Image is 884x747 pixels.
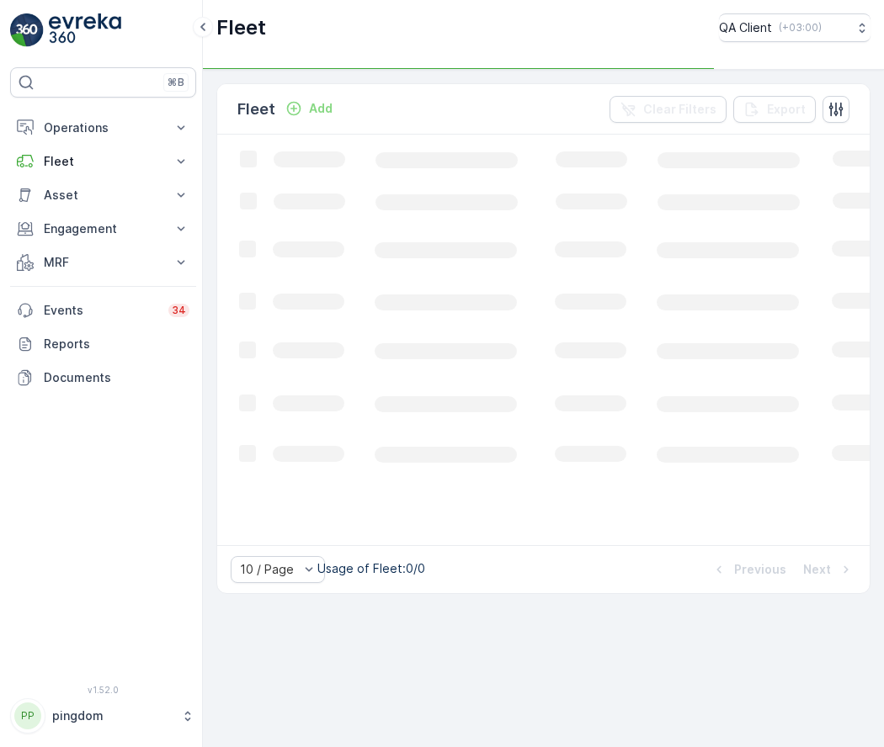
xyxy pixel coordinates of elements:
[279,98,339,119] button: Add
[803,561,831,578] p: Next
[10,13,44,47] img: logo
[44,336,189,352] p: Reports
[44,187,162,204] p: Asset
[10,246,196,279] button: MRF
[767,101,806,118] p: Export
[10,685,196,695] span: v 1.52.0
[168,76,184,89] p: ⌘B
[44,302,158,319] p: Events
[10,361,196,395] a: Documents
[733,96,816,123] button: Export
[44,254,162,271] p: MRF
[10,212,196,246] button: Engagement
[10,178,196,212] button: Asset
[779,21,822,34] p: ( +03:00 )
[10,111,196,145] button: Operations
[10,145,196,178] button: Fleet
[44,369,189,386] p: Documents
[14,702,41,729] div: PP
[237,98,275,121] p: Fleet
[317,560,425,577] p: Usage of Fleet : 0/0
[801,559,856,580] button: Next
[309,100,333,117] p: Add
[44,220,162,237] p: Engagement
[709,559,788,580] button: Previous
[172,304,186,317] p: 34
[10,294,196,327] a: Events34
[52,707,173,724] p: pingdom
[10,698,196,734] button: PPpingdom
[216,14,266,41] p: Fleet
[44,119,162,136] p: Operations
[719,19,772,36] p: QA Client
[719,13,871,42] button: QA Client(+03:00)
[643,101,716,118] p: Clear Filters
[10,327,196,361] a: Reports
[44,153,162,170] p: Fleet
[610,96,727,123] button: Clear Filters
[49,13,121,47] img: logo_light-DOdMpM7g.png
[734,561,786,578] p: Previous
